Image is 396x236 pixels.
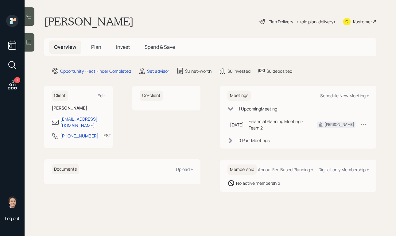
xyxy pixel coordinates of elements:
div: Set advisor [147,68,169,74]
h6: Meetings [227,91,251,101]
div: 1 Upcoming Meeting [239,106,277,112]
img: robby-grisanti-headshot.png [6,196,18,208]
span: Overview [54,44,76,50]
span: Invest [116,44,130,50]
div: $0 invested [227,68,250,74]
div: Digital-only Membership + [318,167,369,172]
div: EST [103,132,111,139]
div: [EMAIL_ADDRESS][DOMAIN_NAME] [60,116,105,129]
div: $0 deposited [266,68,292,74]
div: Annual Fee Based Planning + [258,167,313,172]
h6: Co-client [140,91,163,101]
span: Plan [91,44,101,50]
div: [DATE] [230,122,244,128]
h6: [PERSON_NAME] [52,106,105,111]
div: Opportunity · Fact Finder Completed [60,68,131,74]
span: Spend & Save [145,44,175,50]
div: [PHONE_NUMBER] [60,133,99,139]
div: Log out [5,215,20,221]
div: Schedule New Meeting + [320,93,369,99]
div: Edit [98,93,105,99]
div: [PERSON_NAME] [324,122,354,127]
h6: Client [52,91,68,101]
div: 0 Past Meeting s [239,137,270,144]
div: No active membership [236,180,280,186]
div: Financial Planning Meeting - Team 2 [249,118,307,131]
div: $0 net-worth [185,68,212,74]
h1: [PERSON_NAME] [44,15,134,28]
div: Kustomer [353,18,372,25]
div: 1 [14,77,20,83]
div: Plan Delivery [269,18,293,25]
h6: Documents [52,164,79,174]
h6: Membership [227,164,257,175]
div: • (old plan-delivery) [296,18,335,25]
div: Upload + [176,166,193,172]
